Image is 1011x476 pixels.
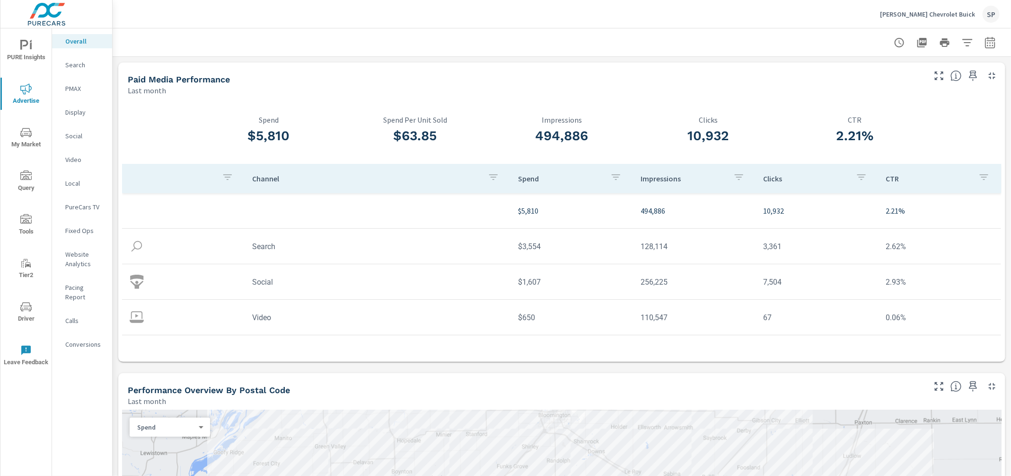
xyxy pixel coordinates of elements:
p: Clicks [635,116,782,124]
button: Minimize Widget [985,379,1000,394]
td: 3,361 [756,234,879,259]
td: Social [245,270,510,294]
p: Pacing Report [65,283,105,302]
p: 494,886 [641,205,748,216]
img: icon-search.svg [130,239,144,253]
button: Select Date Range [981,33,1000,52]
p: Local [65,179,105,188]
p: [PERSON_NAME] Chevrolet Buick [880,10,975,18]
h3: 494,886 [489,128,635,144]
p: CTR [886,174,971,183]
div: Fixed Ops [52,224,112,238]
div: Video [52,153,112,167]
div: Pacing Report [52,280,112,304]
h3: 10,932 [635,128,782,144]
h3: $63.85 [342,128,489,144]
p: Calls [65,316,105,325]
span: PURE Insights [3,40,49,63]
span: Save this to your personalized report [966,68,981,83]
span: My Market [3,127,49,150]
p: PMAX [65,84,105,93]
span: Understand performance data by postal code. Individual postal codes can be selected and expanded ... [950,381,962,392]
button: Make Fullscreen [932,379,947,394]
div: PureCars TV [52,200,112,214]
p: Social [65,131,105,141]
p: Last month [128,85,166,96]
span: Driver [3,301,49,324]
p: Spend [137,423,195,431]
div: Social [52,129,112,143]
p: Search [65,60,105,70]
div: nav menu [0,28,52,377]
td: Video [245,305,510,330]
div: SP [983,6,1000,23]
td: Search [245,234,510,259]
div: Overall [52,34,112,48]
td: 2.62% [879,234,1001,259]
h3: $5,810 [195,128,342,144]
span: Leave Feedback [3,345,49,368]
button: Print Report [935,33,954,52]
td: 0.06% [879,305,1001,330]
span: Tools [3,214,49,237]
div: Website Analytics [52,247,112,271]
button: Apply Filters [958,33,977,52]
td: 128,114 [633,234,756,259]
td: $3,554 [510,234,633,259]
div: Local [52,176,112,190]
div: Spend [130,423,202,432]
h5: Performance Overview By Postal Code [128,385,290,395]
div: Calls [52,314,112,328]
p: Impressions [489,116,635,124]
p: Channel [252,174,480,183]
button: "Export Report to PDF" [913,33,932,52]
p: Display [65,108,105,117]
p: Spend [518,174,603,183]
p: Clicks [764,174,848,183]
span: Save this to your personalized report [966,379,981,394]
span: Query [3,171,49,194]
td: 256,225 [633,270,756,294]
button: Minimize Widget [985,68,1000,83]
p: 10,932 [764,205,871,216]
p: 2.21% [886,205,993,216]
p: $5,810 [518,205,625,216]
td: 110,547 [633,305,756,330]
td: $650 [510,305,633,330]
p: Website Analytics [65,250,105,269]
div: Conversions [52,337,112,351]
p: Fixed Ops [65,226,105,235]
td: 7,504 [756,270,879,294]
div: Display [52,105,112,119]
img: icon-video.svg [130,310,144,324]
div: Search [52,58,112,72]
p: Spend [195,116,342,124]
p: Conversions [65,340,105,349]
span: Advertise [3,83,49,107]
p: Last month [128,395,166,407]
img: icon-social.svg [130,275,144,289]
p: CTR [782,116,928,124]
p: Overall [65,36,105,46]
p: Video [65,155,105,164]
span: Tier2 [3,258,49,281]
h5: Paid Media Performance [128,74,230,84]
h3: 2.21% [782,128,928,144]
button: Make Fullscreen [932,68,947,83]
p: Spend Per Unit Sold [342,116,489,124]
td: 2.93% [879,270,1001,294]
td: $1,607 [510,270,633,294]
td: 67 [756,305,879,330]
div: PMAX [52,81,112,96]
p: Impressions [641,174,725,183]
p: PureCars TV [65,202,105,212]
span: Understand performance metrics over the selected time range. [950,70,962,81]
